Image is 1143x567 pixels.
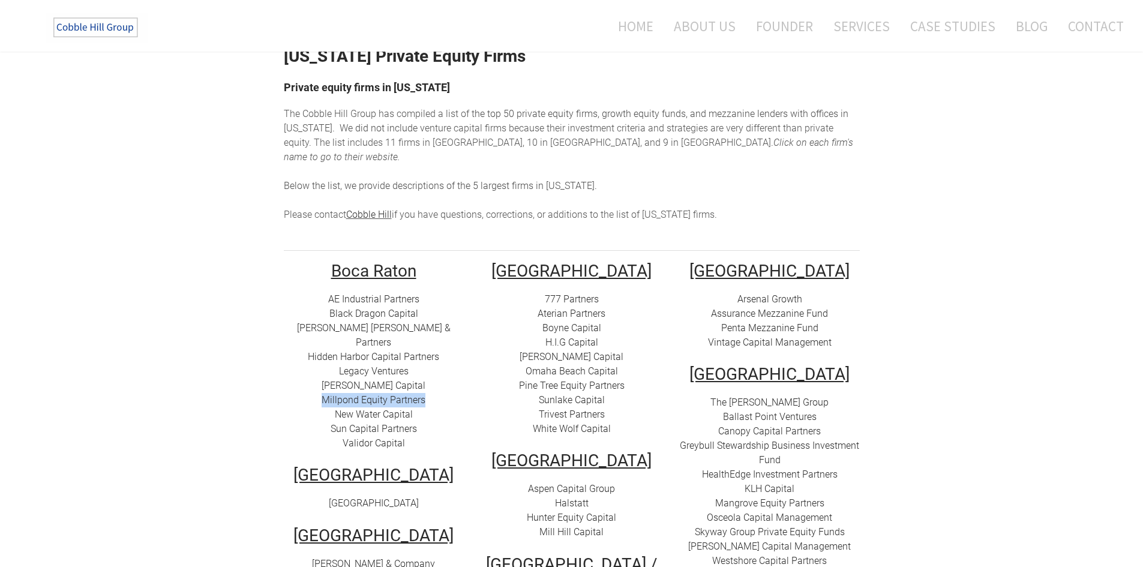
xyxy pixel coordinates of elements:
a: Hidden Harbor Capital Partners [308,351,439,362]
a: Canopy Capital Partners [718,425,821,437]
a: New Water Capital [335,409,413,420]
span: Please contact if you have questions, corrections, or additions to the list of [US_STATE] firms. [284,209,717,220]
a: [PERSON_NAME] Capital [322,380,425,391]
a: Skyway Group Private Equity Funds [695,526,845,538]
a: The [PERSON_NAME] Group [710,397,829,408]
a: Pine Tree Equity Partners [519,380,625,391]
a: Halstatt [555,497,589,509]
a: Mill Hill Capital [539,526,604,538]
a: [PERSON_NAME] [PERSON_NAME] & Partners [297,322,451,348]
span: ​​ [745,483,794,494]
strong: [US_STATE] Private Equity Firms [284,46,526,66]
u: [GEOGRAPHIC_DATA] [491,451,652,470]
a: Millpond Equity Partners [322,394,425,406]
a: ​Mangrove Equity Partners [715,497,824,509]
a: Founder [747,10,822,42]
a: Trivest Partners [539,409,605,420]
span: The Cobble Hill Group has compiled a list of t [284,108,475,119]
a: Arsenal Growth [737,293,802,305]
a: 777 Partners [545,293,599,305]
a: Sun Capital Partners [331,423,417,434]
u: ​[GEOGRAPHIC_DATA] [689,261,850,281]
a: H.I.G Capital [545,337,598,348]
a: Black Dragon Capital [329,308,418,319]
u: Boca Raton [331,261,416,281]
a: Legacy Ventures [339,365,409,377]
a: Services [824,10,899,42]
a: Vintage Capital Management [708,337,832,348]
a: Assurance Mezzanine Fund [711,308,828,319]
a: Contact [1059,10,1124,42]
font: Private equity firms in [US_STATE] [284,81,450,94]
a: Sunlake Capital [539,394,605,406]
div: he top 50 private equity firms, growth equity funds, and mezzanine lenders with offices in [US_ST... [284,107,860,222]
a: Westshore Capital Partners [712,555,827,566]
em: Click on each firm's name to go to their website. [284,137,853,163]
a: Blog [1007,10,1057,42]
a: Omaha Beach Capital [526,365,618,377]
a: Validor Capital [343,437,405,449]
u: [GEOGRAPHIC_DATA] [293,465,454,485]
u: [GEOGRAPHIC_DATA] [491,261,652,281]
a: Boyne Capital [542,322,601,334]
a: AE Industrial Partners [328,293,419,305]
u: [GEOGRAPHIC_DATA] [689,364,850,384]
a: Hunter Equity Capital [527,512,616,523]
a: Osceola Capital Management [707,512,832,523]
a: [PERSON_NAME] Capital [520,351,623,362]
a: Aspen Capital Group [528,483,615,494]
u: [GEOGRAPHIC_DATA] [293,526,454,545]
a: Greybull Stewardship Business Investment Fund [680,440,859,466]
a: KLH Capital [745,483,794,494]
a: About Us [665,10,745,42]
img: The Cobble Hill Group LLC [46,13,148,43]
a: Ballast Point Ventures [723,411,817,422]
a: HealthEdge Investment Partners [702,469,838,480]
a: Cobble Hill [346,209,392,220]
a: [GEOGRAPHIC_DATA] [329,497,419,509]
a: Home [600,10,662,42]
a: [PERSON_NAME] Capital Management [688,541,851,552]
span: enture capital firms because their investment criteria and strategies are very different than pri... [284,122,833,148]
a: Penta Mezzanine Fund [721,322,818,334]
a: White Wolf Capital [533,423,611,434]
a: Case Studies [901,10,1004,42]
a: Aterian Partners [538,308,605,319]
